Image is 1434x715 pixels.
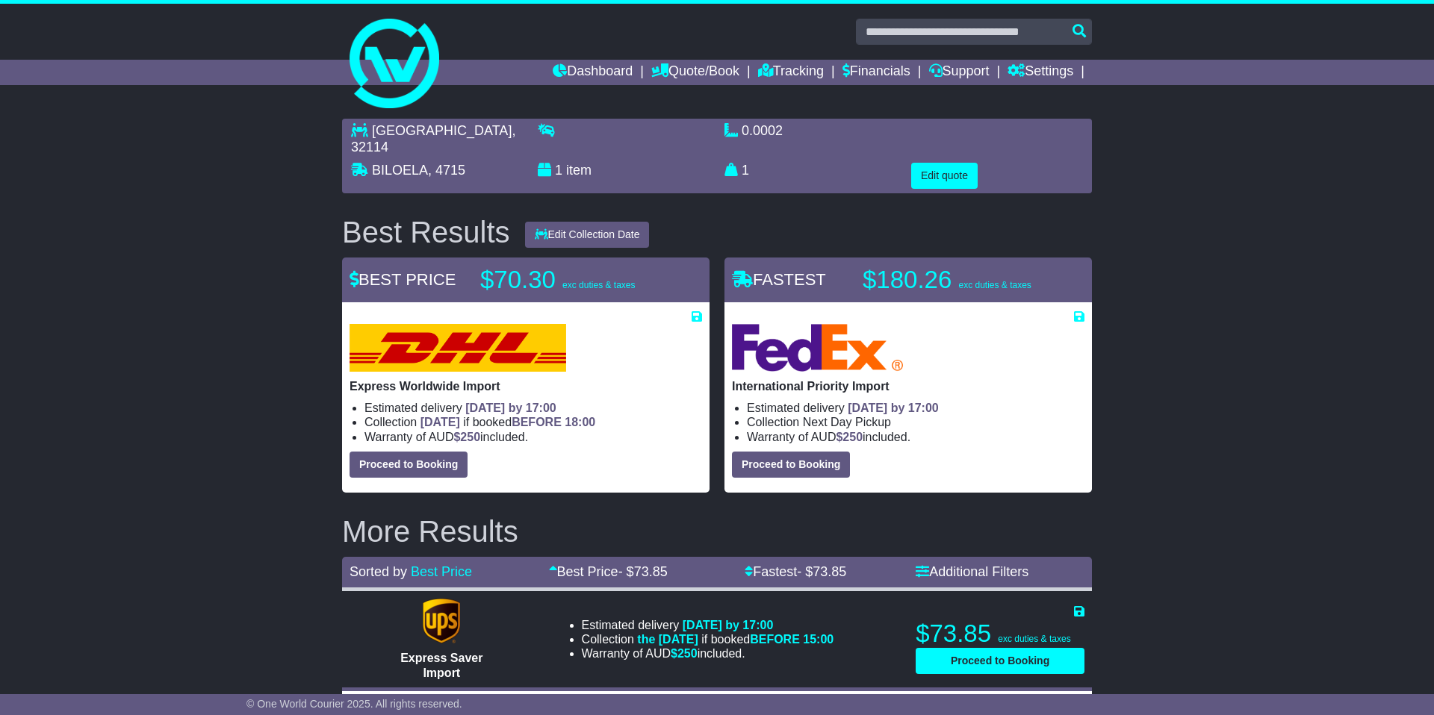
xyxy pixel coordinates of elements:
[836,431,863,443] span: $
[565,416,595,428] span: 18:00
[465,402,556,414] span: [DATE] by 17:00
[747,430,1084,444] li: Warranty of AUD included.
[246,698,462,710] span: © One World Courier 2025. All rights reserved.
[916,648,1084,674] button: Proceed to Booking
[916,564,1028,579] a: Additional Filters
[364,401,702,415] li: Estimated delivery
[364,415,702,429] li: Collection
[651,60,739,85] a: Quote/Book
[364,430,702,444] li: Warranty of AUD included.
[998,634,1070,644] span: exc duties & taxes
[742,163,749,178] span: 1
[582,632,834,646] li: Collection
[634,564,668,579] span: 73.85
[411,564,472,579] a: Best Price
[566,163,592,178] span: item
[745,564,846,579] a: Fastest- $73.85
[582,646,834,661] li: Warranty of AUD included.
[732,270,826,289] span: FASTEST
[916,619,1084,649] p: $73.85
[420,416,595,428] span: if booked
[350,270,456,289] span: BEST PRICE
[562,280,635,290] span: exc duties & taxes
[747,401,1084,415] li: Estimated delivery
[637,633,834,646] span: if booked
[813,564,846,579] span: 73.85
[618,564,668,579] span: - $
[863,265,1049,295] p: $180.26
[480,265,667,295] p: $70.30
[732,379,1084,393] p: International Priority Import
[803,633,834,646] span: 15:00
[732,452,850,478] button: Proceed to Booking
[797,564,846,579] span: - $
[350,452,468,478] button: Proceed to Booking
[750,633,800,646] span: BEFORE
[350,379,702,393] p: Express Worldwide Import
[549,564,668,579] a: Best Price- $73.85
[732,324,903,372] img: FedEx Express: International Priority Import
[747,415,1084,429] li: Collection
[758,60,824,85] a: Tracking
[423,599,460,643] img: UPS (new): Express Saver Import
[350,564,407,579] span: Sorted by
[553,60,633,85] a: Dashboard
[453,431,480,443] span: $
[372,163,428,178] span: BILOELA
[637,633,698,646] span: the [DATE]
[958,280,1031,290] span: exc duties & taxes
[911,163,978,189] button: Edit quote
[842,60,910,85] a: Financials
[848,402,939,414] span: [DATE] by 17:00
[555,163,562,178] span: 1
[350,324,566,372] img: DHL: Express Worldwide Import
[842,431,863,443] span: 250
[803,416,891,428] span: Next Day Pickup
[335,216,518,249] div: Best Results
[460,431,480,443] span: 250
[342,515,1092,548] h2: More Results
[677,647,698,660] span: 250
[742,123,783,138] span: 0.0002
[683,619,774,631] span: [DATE] by 17:00
[400,652,482,678] span: Express Saver Import
[929,60,990,85] a: Support
[372,123,512,138] span: [GEOGRAPHIC_DATA]
[351,123,515,154] span: , 32114
[512,416,562,428] span: BEFORE
[525,222,650,248] button: Edit Collection Date
[420,416,460,428] span: [DATE]
[1008,60,1073,85] a: Settings
[582,618,834,632] li: Estimated delivery
[428,163,465,178] span: , 4715
[671,647,698,660] span: $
